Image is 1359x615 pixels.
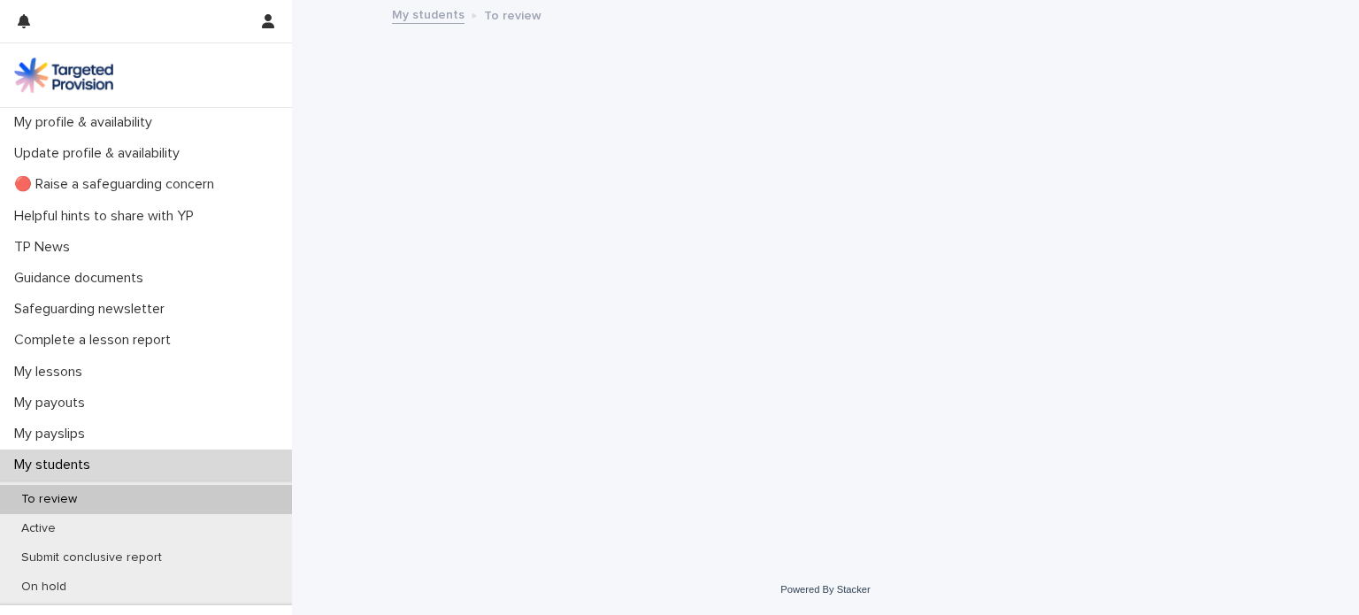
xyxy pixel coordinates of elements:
p: TP News [7,239,84,256]
p: Safeguarding newsletter [7,301,179,318]
p: My lessons [7,364,96,381]
p: To review [7,492,91,507]
p: My students [7,457,104,473]
a: My students [392,4,465,24]
a: Powered By Stacker [780,584,870,595]
p: Guidance documents [7,270,157,287]
p: My payouts [7,395,99,411]
p: On hold [7,580,81,595]
p: Submit conclusive report [7,550,176,565]
p: Active [7,521,70,536]
p: To review [484,4,541,24]
img: M5nRWzHhSzIhMunXDL62 [14,58,113,93]
p: Update profile & availability [7,145,194,162]
p: 🔴 Raise a safeguarding concern [7,176,228,193]
p: My profile & availability [7,114,166,131]
p: Helpful hints to share with YP [7,208,208,225]
p: My payslips [7,426,99,442]
p: Complete a lesson report [7,332,185,349]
